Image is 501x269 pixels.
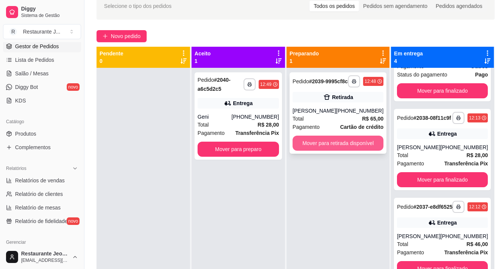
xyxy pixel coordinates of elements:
span: Pagamento [397,248,424,257]
a: KDS [3,95,81,107]
strong: # 2039-9995cf8c [309,78,348,84]
a: Relatório de fidelidadenovo [3,215,81,227]
span: Novo pedido [111,32,141,40]
span: Pagamento [198,129,225,137]
strong: Transferência Pix [444,160,488,167]
button: Novo pedido [97,30,147,42]
div: 12:13 [469,115,480,121]
span: Pedido [198,77,214,83]
strong: R$ 28,00 [467,152,488,158]
button: Restaurante Jeová jireh[EMAIL_ADDRESS][DOMAIN_NAME] [3,248,81,266]
a: Diggy Botnovo [3,81,81,93]
p: 4 [394,57,423,65]
strong: Transferência Pix [235,130,279,136]
span: Salão / Mesas [15,70,49,77]
span: Pagamento [293,123,320,131]
a: Relatório de mesas [3,202,81,214]
strong: # 2037-e8df6525 [414,204,453,210]
span: Lista de Pedidos [15,56,54,64]
a: Relatório de clientes [3,188,81,200]
div: Retirada [332,93,353,101]
a: Produtos [3,128,81,140]
div: [PHONE_NUMBER] [231,113,279,121]
div: Pedidos agendados [432,1,487,11]
p: 1 [195,57,211,65]
div: Pedidos sem agendamento [359,1,431,11]
strong: R$ 28,00 [257,122,279,128]
span: Relatório de mesas [15,204,61,211]
button: Select a team [3,24,81,39]
a: Complementos [3,141,81,153]
div: Catálogo [3,116,81,128]
strong: R$ 65,00 [362,116,383,122]
span: Relatórios [6,165,26,171]
span: Total [397,151,408,159]
p: Preparando [290,50,319,57]
div: 12:48 [365,78,376,84]
div: Geni [198,113,231,121]
span: Gestor de Pedidos [15,43,59,50]
div: Gerenciar [3,236,81,248]
div: Entrega [437,130,457,138]
div: [PERSON_NAME] [397,232,440,240]
span: R [9,28,17,35]
span: Relatório de clientes [15,190,63,198]
div: Todos os pedidos [309,1,359,11]
a: DiggySistema de Gestão [3,3,81,21]
span: Diggy [21,6,78,12]
span: Relatório de fidelidade [15,217,67,225]
span: Sistema de Gestão [21,12,78,18]
span: KDS [15,97,26,104]
button: Mover para retirada disponível [293,136,383,151]
a: Lista de Pedidos [3,54,81,66]
div: [PHONE_NUMBER] [336,107,383,115]
p: Em entrega [394,50,423,57]
div: [PERSON_NAME] [293,107,336,115]
p: Aceito [195,50,211,57]
span: Status do pagamento [397,70,447,79]
div: 12:12 [469,204,480,210]
span: Total [293,115,304,123]
a: Gestor de Pedidos [3,40,81,52]
div: [PHONE_NUMBER] [440,144,488,151]
div: 12:49 [260,81,271,87]
span: Pedido [293,78,309,84]
a: Salão / Mesas [3,67,81,79]
span: plus [103,34,108,39]
p: Pendente [100,50,123,57]
strong: Cartão de crédito [340,124,383,130]
strong: # 2038-08f11c9f [414,115,451,121]
span: Pedido [397,115,414,121]
div: [PERSON_NAME] [397,144,440,151]
span: Complementos [15,144,51,151]
strong: Transferência Pix [444,249,488,255]
span: Produtos [15,130,36,138]
strong: # 2040-a6c5d2c5 [198,77,230,92]
span: [EMAIL_ADDRESS][DOMAIN_NAME] [21,257,69,263]
button: Mover para preparo [198,142,279,157]
strong: Outros [470,63,488,69]
span: Total [397,240,408,248]
span: Diggy Bot [15,83,38,91]
button: Mover para finalizado [397,172,488,187]
div: Entrega [437,219,457,226]
span: Pagamento [397,159,424,168]
span: Relatórios de vendas [15,177,65,184]
p: 0 [100,57,123,65]
div: [PHONE_NUMBER] [440,232,488,240]
span: Selecione o tipo dos pedidos [104,2,172,10]
a: Relatórios de vendas [3,174,81,186]
p: 1 [290,57,319,65]
div: Entrega [233,99,253,107]
span: Total [198,121,209,129]
span: Restaurante Jeová jireh [21,251,69,257]
strong: Pago [475,72,488,78]
button: Mover para finalizado [397,83,488,98]
span: Pedido [397,204,414,210]
div: Restaurante J ... [23,28,60,35]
